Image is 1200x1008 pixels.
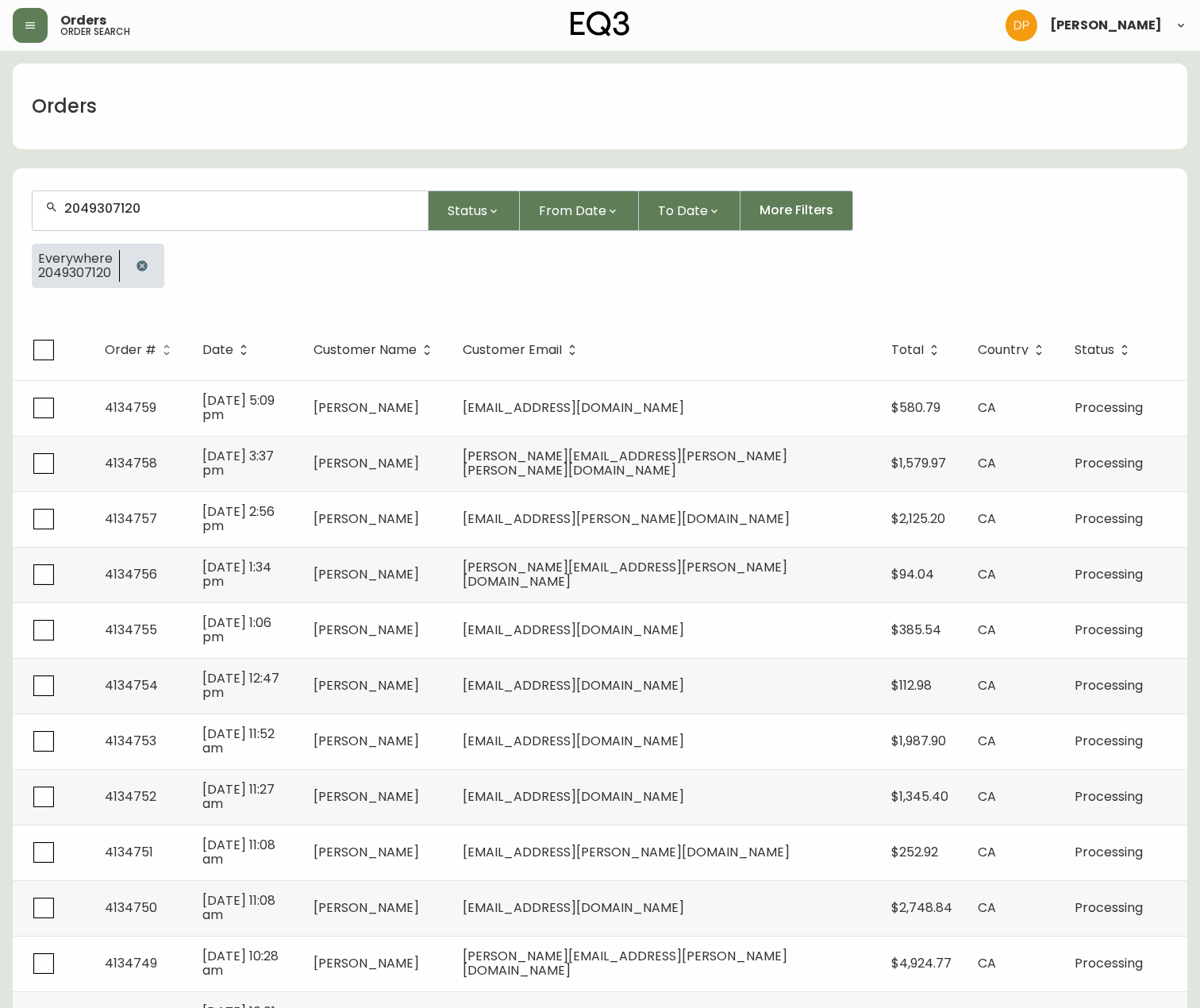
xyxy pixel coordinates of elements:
span: [PERSON_NAME] [313,510,419,528]
span: CA [978,621,996,639]
span: [EMAIL_ADDRESS][PERSON_NAME][DOMAIN_NAME] [463,843,790,861]
span: 4134757 [105,510,157,528]
span: 4134752 [105,787,156,806]
span: Order # [105,345,156,355]
span: Total [891,343,944,357]
span: Everywhere [38,252,113,266]
span: 4134751 [105,843,153,861]
span: [EMAIL_ADDRESS][DOMAIN_NAME] [463,787,684,806]
span: [PERSON_NAME][EMAIL_ADDRESS][PERSON_NAME][PERSON_NAME][DOMAIN_NAME] [463,447,787,479]
span: Status [448,201,487,221]
span: CA [978,954,996,972]
span: 4134755 [105,621,157,639]
span: CA [978,454,996,472]
span: CA [978,732,996,750]
span: [PERSON_NAME] [1050,19,1162,32]
span: CA [978,676,996,694]
span: Processing [1075,898,1143,917]
span: $1,987.90 [891,732,946,750]
span: [PERSON_NAME][EMAIL_ADDRESS][PERSON_NAME][DOMAIN_NAME] [463,558,787,591]
span: Country [978,343,1049,357]
span: $2,125.20 [891,510,945,528]
span: [EMAIL_ADDRESS][DOMAIN_NAME] [463,898,684,917]
span: Status [1075,343,1135,357]
img: logo [571,11,629,37]
span: $1,345.40 [891,787,948,806]
span: Processing [1075,398,1143,417]
span: 4134756 [105,565,157,583]
span: [PERSON_NAME] [313,398,419,417]
span: [DATE] 1:06 pm [202,614,271,646]
h1: Orders [32,93,97,120]
span: 4134753 [105,732,156,750]
span: [EMAIL_ADDRESS][DOMAIN_NAME] [463,732,684,750]
span: Customer Email [463,343,583,357]
span: Processing [1075,621,1143,639]
span: [PERSON_NAME] [313,787,419,806]
span: [DATE] 5:09 pm [202,391,275,424]
span: CA [978,898,996,917]
span: [DATE] 10:28 am [202,947,279,979]
span: $252.92 [891,843,938,861]
span: [DATE] 2:56 pm [202,502,275,535]
span: [PERSON_NAME] [313,621,419,639]
span: Customer Name [313,343,437,357]
span: $94.04 [891,565,934,583]
span: CA [978,787,996,806]
span: Processing [1075,510,1143,528]
span: [EMAIL_ADDRESS][DOMAIN_NAME] [463,676,684,694]
span: [PERSON_NAME] [313,843,419,861]
span: [EMAIL_ADDRESS][PERSON_NAME][DOMAIN_NAME] [463,510,790,528]
span: $2,748.84 [891,898,952,917]
span: Customer Email [463,345,562,355]
span: [DATE] 1:34 pm [202,558,271,591]
span: Orders [60,14,106,27]
span: $1,579.97 [891,454,946,472]
span: CA [978,510,996,528]
span: [PERSON_NAME] [313,454,419,472]
span: 4134758 [105,454,157,472]
span: [DATE] 11:52 am [202,725,275,757]
span: 4134754 [105,676,158,694]
input: Search [64,201,415,216]
span: 4134759 [105,398,156,417]
span: Processing [1075,565,1143,583]
span: [EMAIL_ADDRESS][DOMAIN_NAME] [463,398,684,417]
span: [PERSON_NAME] [313,565,419,583]
span: [DATE] 3:37 pm [202,447,274,479]
span: Order # [105,343,177,357]
span: Processing [1075,676,1143,694]
span: [DATE] 11:08 am [202,891,275,924]
span: CA [978,843,996,861]
span: CA [978,565,996,583]
span: To Date [658,201,708,221]
button: Status [429,190,520,231]
button: More Filters [740,190,853,231]
h5: order search [60,27,130,37]
span: From Date [539,201,606,221]
span: Status [1075,345,1114,355]
span: CA [978,398,996,417]
span: Date [202,345,233,355]
span: Processing [1075,954,1143,972]
span: $385.54 [891,621,941,639]
span: Customer Name [313,345,417,355]
span: Processing [1075,732,1143,750]
span: Processing [1075,843,1143,861]
span: [DATE] 11:27 am [202,780,275,813]
span: [PERSON_NAME][EMAIL_ADDRESS][PERSON_NAME][DOMAIN_NAME] [463,947,787,979]
span: 2049307120 [38,266,113,280]
span: [EMAIL_ADDRESS][DOMAIN_NAME] [463,621,684,639]
button: To Date [639,190,740,231]
span: [PERSON_NAME] [313,898,419,917]
span: [PERSON_NAME] [313,676,419,694]
span: Country [978,345,1029,355]
img: b0154ba12ae69382d64d2f3159806b19 [1006,10,1037,41]
span: 4134749 [105,954,157,972]
span: [PERSON_NAME] [313,732,419,750]
span: Processing [1075,454,1143,472]
span: [DATE] 11:08 am [202,836,275,868]
span: More Filters [760,202,833,219]
span: Processing [1075,787,1143,806]
span: Date [202,343,254,357]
